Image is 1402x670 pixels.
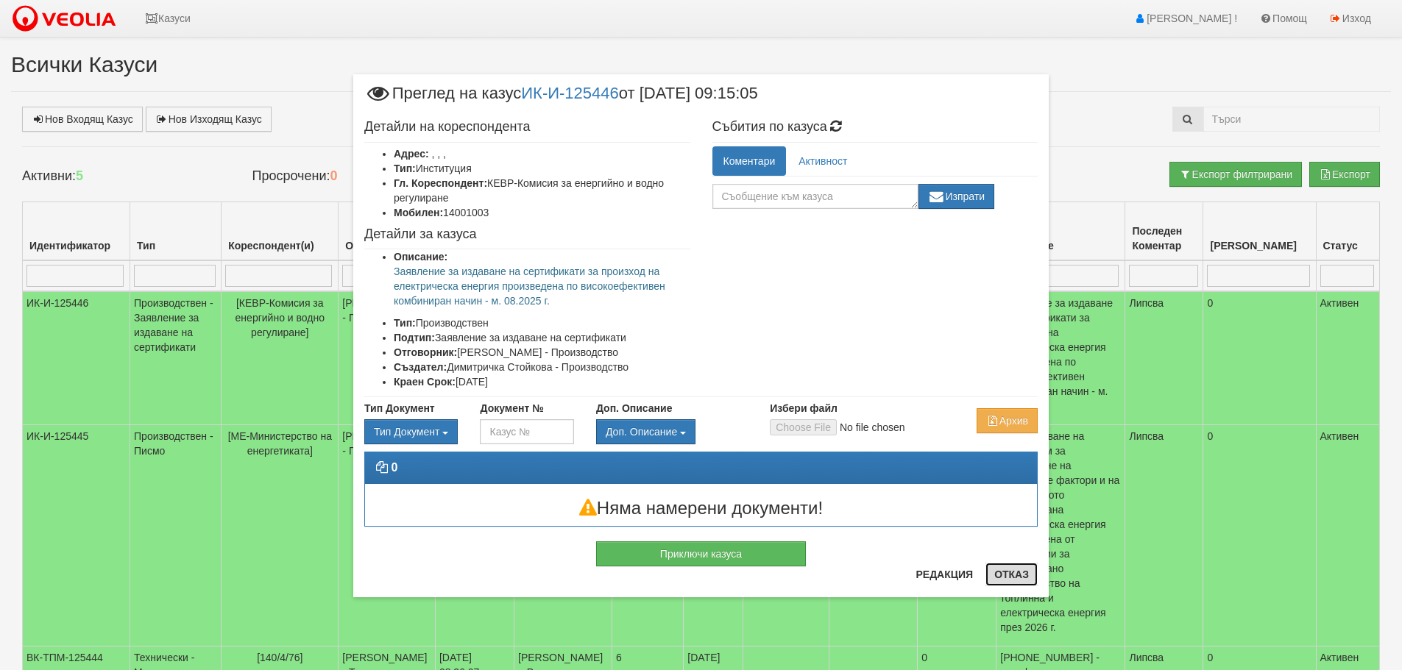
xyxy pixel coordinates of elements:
[394,148,429,160] b: Адрес:
[394,332,435,343] b: Подтип:
[521,84,619,102] a: ИК-И-125446
[364,419,458,444] button: Тип Документ
[364,419,458,444] div: Двоен клик, за изчистване на избраната стойност.
[480,401,543,416] label: Документ №
[364,85,758,113] span: Преглед на казус от [DATE] 09:15:05
[394,376,456,388] b: Краен Срок:
[391,461,397,474] strong: 0
[394,205,690,220] li: 14001003
[977,408,1038,433] button: Архив
[596,401,672,416] label: Доп. Описание
[394,361,447,373] b: Създател:
[394,177,487,189] b: Гл. Кореспондент:
[394,264,690,308] p: Заявление за издаване на сертификати за произход на електрическа енергия произведена по високоефе...
[394,176,690,205] li: КЕВР-Комисия за енергийно и водно регулиране
[394,330,690,345] li: Заявление за издаване на сертификати
[394,346,457,358] b: Отговорник:
[907,563,982,586] button: Редакция
[365,499,1037,518] h3: Няма намерени документи!
[712,146,787,176] a: Коментари
[394,317,416,329] b: Тип:
[770,401,838,416] label: Избери файл
[394,345,690,360] li: [PERSON_NAME] - Производство
[394,161,690,176] li: Институция
[918,184,995,209] button: Изпрати
[787,146,858,176] a: Активност
[394,316,690,330] li: Производствен
[364,227,690,242] h4: Детайли за казуса
[394,163,416,174] b: Тип:
[394,360,690,374] li: Димитричка Стойкова - Производство
[364,401,435,416] label: Тип Документ
[394,374,690,389] li: [DATE]
[606,426,677,438] span: Доп. Описание
[374,426,439,438] span: Тип Документ
[394,207,443,218] b: Мобилен:
[596,419,695,444] button: Доп. Описание
[712,120,1038,135] h4: Събития по казуса
[596,419,748,444] div: Двоен клик, за изчистване на избраната стойност.
[480,419,573,444] input: Казус №
[364,120,690,135] h4: Детайли на кореспондента
[985,563,1038,586] button: Отказ
[394,251,447,263] b: Описание:
[432,148,446,160] span: , , ,
[596,541,806,566] button: Приключи казуса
